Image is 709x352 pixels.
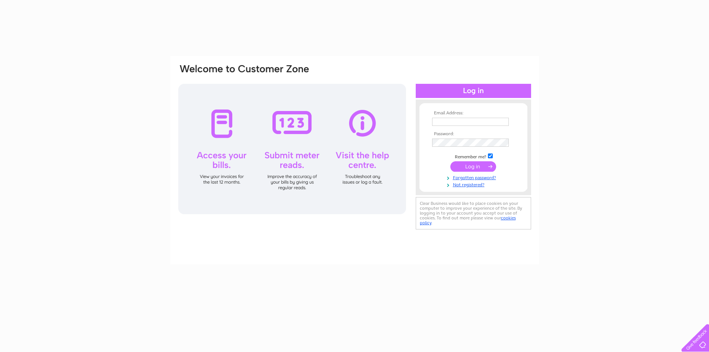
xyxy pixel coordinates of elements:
[430,152,517,160] td: Remember me?
[450,161,496,172] input: Submit
[432,181,517,188] a: Not registered?
[416,197,531,229] div: Clear Business would like to place cookies on your computer to improve your experience of the sit...
[432,174,517,181] a: Forgotten password?
[420,215,516,225] a: cookies policy
[430,131,517,137] th: Password:
[430,111,517,116] th: Email Address:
